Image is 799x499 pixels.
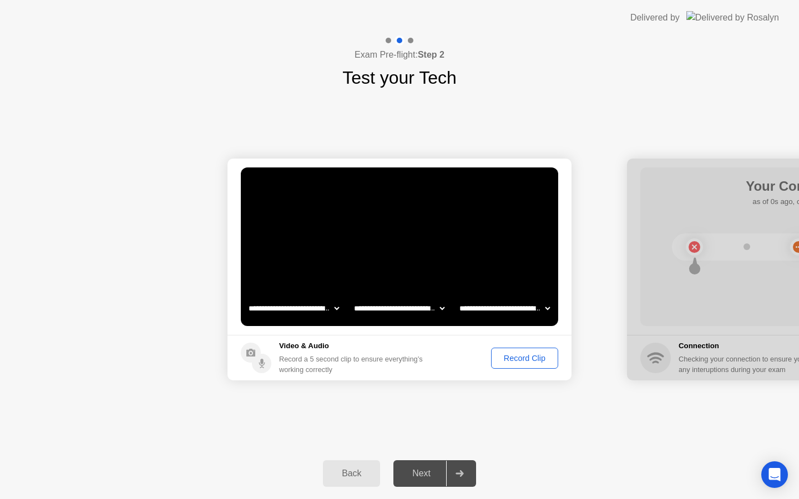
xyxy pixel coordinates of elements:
[323,460,380,487] button: Back
[491,348,558,369] button: Record Clip
[279,354,427,375] div: Record a 5 second clip to ensure everything’s working correctly
[630,11,680,24] div: Delivered by
[397,469,446,478] div: Next
[761,461,788,488] div: Open Intercom Messenger
[457,297,552,319] select: Available microphones
[393,460,476,487] button: Next
[279,340,427,352] h5: Video & Audio
[686,11,779,24] img: Delivered by Rosalyn
[246,297,341,319] select: Available cameras
[355,48,444,62] h4: Exam Pre-flight:
[342,64,457,91] h1: Test your Tech
[418,50,444,59] b: Step 2
[326,469,377,478] div: Back
[495,354,554,363] div: Record Clip
[352,297,447,319] select: Available speakers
